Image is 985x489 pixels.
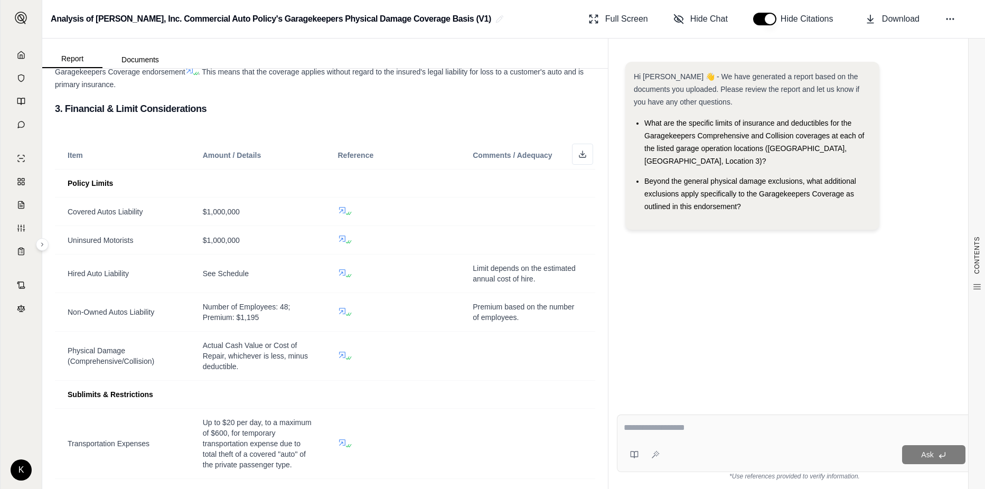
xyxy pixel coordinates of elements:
[203,236,240,245] span: $1,000,000
[605,13,648,25] span: Full Screen
[68,236,134,245] span: Uninsured Motorists
[669,8,732,30] button: Hide Chat
[203,151,261,159] span: Amount / Details
[7,44,35,65] a: Home
[55,99,595,118] h3: 3. Financial & Limit Considerations
[7,194,35,215] a: Claim Coverage
[11,459,32,481] div: K
[7,275,35,296] a: Contract Analysis
[68,179,113,187] span: Policy Limits
[7,218,35,239] a: Custom Report
[203,208,240,216] span: $1,000,000
[584,8,652,30] button: Full Screen
[882,13,920,25] span: Download
[7,114,35,135] a: Chat
[7,68,35,89] a: Documents Vault
[15,12,27,24] img: Expand sidebar
[7,171,35,192] a: Policy Comparisons
[68,151,83,159] span: Item
[203,303,290,322] span: Number of Employees: 48; Premium: $1,195
[572,144,593,165] button: Download as Excel
[36,238,49,251] button: Expand sidebar
[7,298,35,319] a: Legal Search Engine
[690,13,728,25] span: Hide Chat
[7,241,35,262] a: Coverage Table
[338,151,374,159] span: Reference
[68,346,154,365] span: Physical Damage (Comprehensive/Collision)
[473,151,552,159] span: Comments / Adequacy
[781,13,840,25] span: Hide Citations
[102,51,178,68] button: Documents
[68,269,129,278] span: Hired Auto Liability
[203,269,249,278] span: See Schedule
[861,8,924,30] button: Download
[55,55,589,76] span: basis. This is indicated by the selection of the "Primary Insurance" option in the Garagekeepers ...
[7,148,35,169] a: Single Policy
[42,50,102,68] button: Report
[68,439,149,448] span: Transportation Expenses
[68,208,143,216] span: Covered Autos Liability
[921,450,933,459] span: Ask
[473,303,574,322] span: Premium based on the number of employees.
[203,418,312,469] span: Up to $20 per day, to a maximum of $600, for temporary transportation expense due to total theft ...
[7,91,35,112] a: Prompt Library
[51,10,491,29] h2: Analysis of [PERSON_NAME], Inc. Commercial Auto Policy's Garagekeepers Physical Damage Coverage B...
[68,308,154,316] span: Non-Owned Autos Liability
[973,237,981,274] span: CONTENTS
[902,445,965,464] button: Ask
[473,264,576,283] span: Limit depends on the estimated annual cost of hire.
[11,7,32,29] button: Expand sidebar
[68,390,153,399] span: Sublimits & Restrictions
[203,341,308,371] span: Actual Cash Value or Cost of Repair, whichever is less, minus deductible.
[644,177,856,211] span: Beyond the general physical damage exclusions, what additional exclusions apply specifically to t...
[55,68,584,89] span: . This means that the coverage applies without regard to the insured's legal liability for loss t...
[634,72,859,106] span: Hi [PERSON_NAME] 👋 - We have generated a report based on the documents you uploaded. Please revie...
[644,119,864,165] span: What are the specific limits of insurance and deductibles for the Garagekeepers Comprehensive and...
[617,472,972,481] div: *Use references provided to verify information.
